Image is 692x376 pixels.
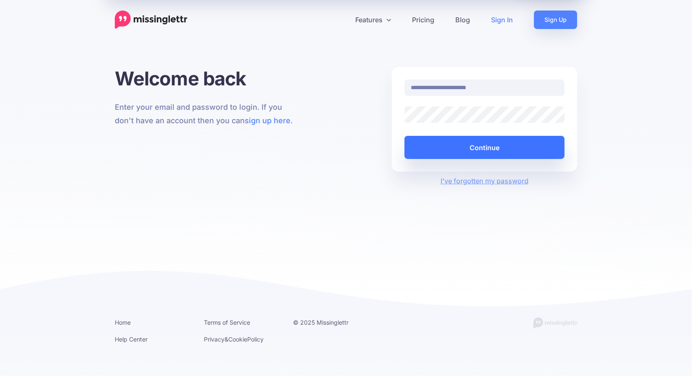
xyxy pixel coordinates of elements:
[441,177,528,185] a: I've forgotten my password
[293,317,370,328] li: © 2025 Missinglettr
[245,116,291,125] a: sign up here
[115,319,131,326] a: Home
[204,319,250,326] a: Terms of Service
[404,136,565,159] button: Continue
[401,11,445,29] a: Pricing
[204,334,280,344] li: & Policy
[445,11,481,29] a: Blog
[481,11,523,29] a: Sign In
[115,101,300,127] p: Enter your email and password to login. If you don't have an account then you can .
[115,336,148,343] a: Help Center
[534,11,577,29] a: Sign Up
[115,67,300,90] h1: Welcome back
[204,336,225,343] a: Privacy
[345,11,401,29] a: Features
[228,336,247,343] a: Cookie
